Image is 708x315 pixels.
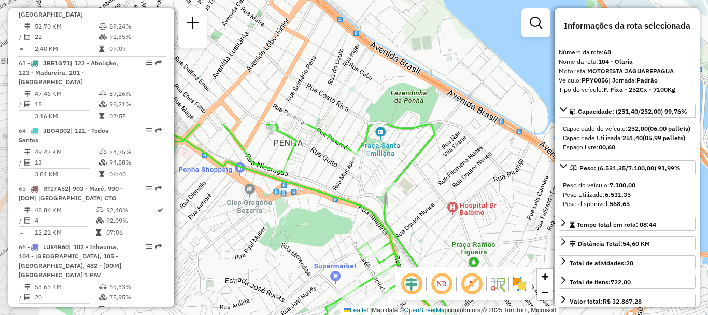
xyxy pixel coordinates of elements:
[577,221,656,228] span: Tempo total em rota: 08:44
[511,276,528,292] img: Exibir/Ocultar setores
[643,134,685,142] strong: (05,99 pallets)
[146,185,152,191] em: Opções
[611,278,631,286] strong: 722,00
[99,23,107,30] i: % de utilização do peso
[559,21,696,31] h4: Informações da rota selecionada
[106,215,156,226] td: 92,09%
[341,306,559,315] div: Map data © contributors,© 2025 TomTom, Microsoft
[109,169,161,180] td: 06:40
[559,48,696,57] div: Número da rota:
[559,120,696,156] div: Capacidade: (251,40/252,00) 99,76%
[24,34,31,40] i: Total de Atividades
[489,276,506,292] img: Fluxo de ruas
[34,44,98,54] td: 2,40 KM
[582,76,608,84] strong: PPY0056
[24,101,31,107] i: Total de Atividades
[19,59,118,86] span: | 122 - Abolição, 123 - Madureira, 201 - [GEOGRAPHIC_DATA]
[559,275,696,289] a: Total de itens:722,00
[603,297,642,305] strong: R$ 32.867,28
[578,107,687,115] span: Capacidade: (251,40/252,00) 99,76%
[34,205,95,215] td: 48,86 KM
[99,171,104,177] i: Tempo total em rota
[43,127,70,134] span: JBO4D02
[559,255,696,269] a: Total de atividades:20
[19,185,123,202] span: 65 -
[559,66,696,76] div: Motorista:
[526,12,546,33] a: Exibir filtros
[559,217,696,231] a: Tempo total em rota: 08:44
[19,304,24,314] td: =
[34,157,98,168] td: 13
[34,282,98,292] td: 53,65 KM
[96,207,104,213] i: % de utilização do peso
[34,292,98,303] td: 20
[559,176,696,213] div: Peso: (6.531,35/7.100,00) 91,99%
[155,185,162,191] em: Rota exportada
[610,181,635,189] strong: 7.100,00
[626,259,633,267] strong: 20
[608,76,658,84] span: | Jornada:
[604,86,675,93] strong: F. Fixa - 252Cx - 7100Kg
[182,12,203,36] a: Nova sessão e pesquisa
[570,278,631,287] div: Total de itens:
[559,160,696,174] a: Peso: (6.531,35/7.100,00) 91,99%
[34,227,95,238] td: 12,21 KM
[99,46,104,52] i: Tempo total em rota
[563,133,691,143] div: Capacidade Utilizada:
[109,99,161,109] td: 98,21%
[559,57,696,66] div: Nome da rota:
[99,113,104,119] i: Tempo total em rota
[109,292,161,303] td: 75,95%
[563,181,635,189] span: Peso do veículo:
[109,304,161,314] td: 09:04
[43,243,69,251] span: LUE4B60
[399,271,424,296] span: Ocultar deslocamento
[570,239,650,249] div: Distância Total:
[622,134,643,142] strong: 251,40
[99,91,107,97] i: % de utilização do peso
[109,282,161,292] td: 69,33%
[146,60,152,66] em: Opções
[537,284,553,300] a: Zoom out
[19,127,108,144] span: 64 -
[34,32,98,42] td: 22
[604,48,611,56] strong: 68
[636,76,658,84] strong: Padrão
[19,215,24,226] td: /
[542,270,548,283] span: +
[19,127,108,144] span: | 121 - Todos Santos
[559,85,696,94] div: Tipo do veículo:
[599,143,615,151] strong: 00,60
[404,307,448,314] a: OpenStreetMap
[34,304,98,314] td: 2,68 KM
[19,99,24,109] td: /
[429,271,454,296] span: Ocultar NR
[34,21,98,32] td: 52,70 KM
[96,217,104,224] i: % de utilização da cubagem
[109,32,161,42] td: 92,35%
[563,124,691,133] div: Capacidade do veículo:
[610,200,630,208] strong: 568,65
[34,89,98,99] td: 47,46 KM
[24,149,31,155] i: Distância Total
[96,229,101,236] i: Tempo total em rota
[99,306,104,312] i: Tempo total em rota
[19,243,121,279] span: 66 -
[19,292,24,303] td: /
[24,217,31,224] i: Total de Atividades
[34,147,98,157] td: 49,47 KM
[19,169,24,180] td: =
[34,169,98,180] td: 3,81 KM
[24,294,31,300] i: Total de Atividades
[19,227,24,238] td: =
[563,190,691,199] div: Peso Utilizado:
[24,23,31,30] i: Distância Total
[570,259,633,267] span: Total de atividades:
[459,271,484,296] span: Exibir rótulo
[99,294,107,300] i: % de utilização da cubagem
[370,307,372,314] span: |
[605,190,631,198] strong: 6.531,35
[559,104,696,118] a: Capacidade: (251,40/252,00) 99,76%
[542,285,548,298] span: −
[155,243,162,250] em: Rota exportada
